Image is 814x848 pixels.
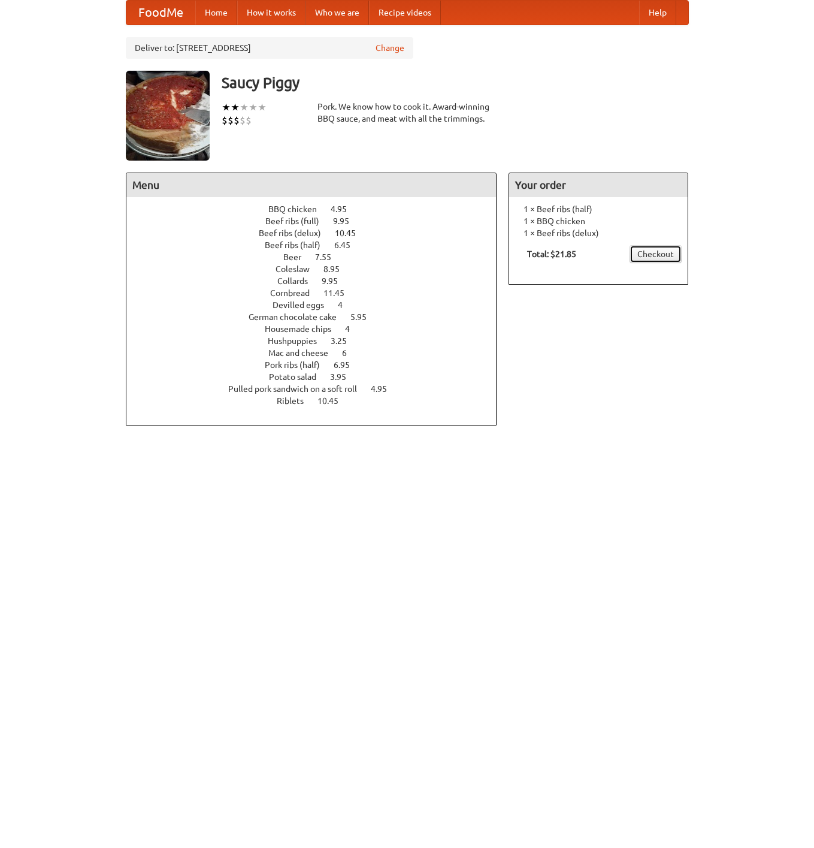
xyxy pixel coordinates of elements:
[126,71,210,161] img: angular.jpg
[222,71,689,95] h3: Saucy Piggy
[315,252,343,262] span: 7.55
[334,360,362,370] span: 6.95
[126,1,195,25] a: FoodMe
[342,348,359,358] span: 6
[268,348,369,358] a: Mac and cheese 6
[126,37,413,59] div: Deliver to: [STREET_ADDRESS]
[249,101,258,114] li: ★
[630,245,682,263] a: Checkout
[259,228,378,238] a: Beef ribs (delux) 10.45
[234,114,240,127] li: $
[639,1,676,25] a: Help
[268,336,369,346] a: Hushpuppies 3.25
[231,101,240,114] li: ★
[323,288,356,298] span: 11.45
[273,300,365,310] a: Devilled eggs 4
[240,114,246,127] li: $
[305,1,369,25] a: Who we are
[273,300,336,310] span: Devilled eggs
[371,384,399,394] span: 4.95
[265,324,372,334] a: Housemade chips 4
[276,264,322,274] span: Coleslaw
[249,312,349,322] span: German chocolate cake
[323,264,352,274] span: 8.95
[515,203,682,215] li: 1 × Beef ribs (half)
[270,288,367,298] a: Cornbread 11.45
[269,372,328,382] span: Potato salad
[333,216,361,226] span: 9.95
[259,228,333,238] span: Beef ribs (delux)
[283,252,353,262] a: Beer 7.55
[276,264,362,274] a: Coleslaw 8.95
[317,101,497,125] div: Pork. We know how to cook it. Award-winning BBQ sauce, and meat with all the trimmings.
[335,228,368,238] span: 10.45
[515,227,682,239] li: 1 × Beef ribs (delux)
[228,114,234,127] li: $
[126,173,497,197] h4: Menu
[509,173,688,197] h4: Your order
[277,396,316,406] span: Riblets
[265,216,331,226] span: Beef ribs (full)
[269,372,368,382] a: Potato salad 3.95
[268,204,369,214] a: BBQ chicken 4.95
[268,348,340,358] span: Mac and cheese
[277,396,361,406] a: Riblets 10.45
[222,101,231,114] li: ★
[265,360,372,370] a: Pork ribs (half) 6.95
[527,249,576,259] b: Total: $21.85
[240,101,249,114] li: ★
[265,360,332,370] span: Pork ribs (half)
[277,276,360,286] a: Collards 9.95
[317,396,350,406] span: 10.45
[246,114,252,127] li: $
[338,300,355,310] span: 4
[270,288,322,298] span: Cornbread
[265,240,332,250] span: Beef ribs (half)
[228,384,409,394] a: Pulled pork sandwich on a soft roll 4.95
[330,372,358,382] span: 3.95
[322,276,350,286] span: 9.95
[334,240,362,250] span: 6.45
[258,101,267,114] li: ★
[249,312,389,322] a: German chocolate cake 5.95
[195,1,237,25] a: Home
[345,324,362,334] span: 4
[265,216,371,226] a: Beef ribs (full) 9.95
[265,324,343,334] span: Housemade chips
[228,384,369,394] span: Pulled pork sandwich on a soft roll
[376,42,404,54] a: Change
[277,276,320,286] span: Collards
[237,1,305,25] a: How it works
[222,114,228,127] li: $
[369,1,441,25] a: Recipe videos
[268,336,329,346] span: Hushpuppies
[515,215,682,227] li: 1 × BBQ chicken
[283,252,313,262] span: Beer
[265,240,373,250] a: Beef ribs (half) 6.45
[331,204,359,214] span: 4.95
[331,336,359,346] span: 3.25
[350,312,379,322] span: 5.95
[268,204,329,214] span: BBQ chicken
